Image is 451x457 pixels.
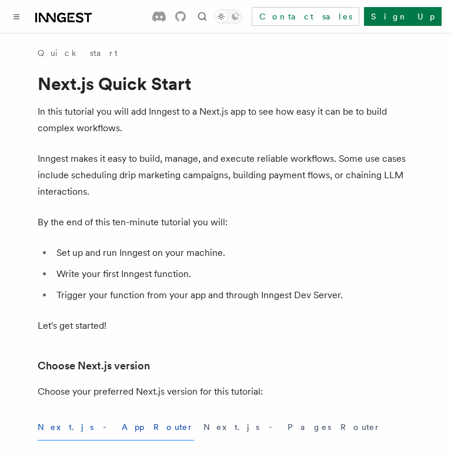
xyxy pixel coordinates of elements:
p: Inngest makes it easy to build, manage, and execute reliable workflows. Some use cases include sc... [38,151,414,200]
a: Choose Next.js version [38,358,150,374]
li: Set up and run Inngest on your machine. [53,245,414,261]
p: In this tutorial you will add Inngest to a Next.js app to see how easy it can be to build complex... [38,104,414,136]
button: Find something... [195,9,209,24]
button: Next.js - App Router [38,414,194,441]
li: Write your first Inngest function. [53,266,414,282]
li: Trigger your function from your app and through Inngest Dev Server. [53,287,414,303]
p: By the end of this ten-minute tutorial you will: [38,214,414,231]
button: Toggle dark mode [214,9,242,24]
a: Quick start [38,47,118,59]
button: Next.js - Pages Router [203,414,381,441]
a: Sign Up [364,7,442,26]
p: Let's get started! [38,318,414,334]
button: Toggle navigation [9,9,24,24]
a: Contact sales [252,7,359,26]
p: Choose your preferred Next.js version for this tutorial: [38,383,414,400]
h1: Next.js Quick Start [38,73,414,94]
